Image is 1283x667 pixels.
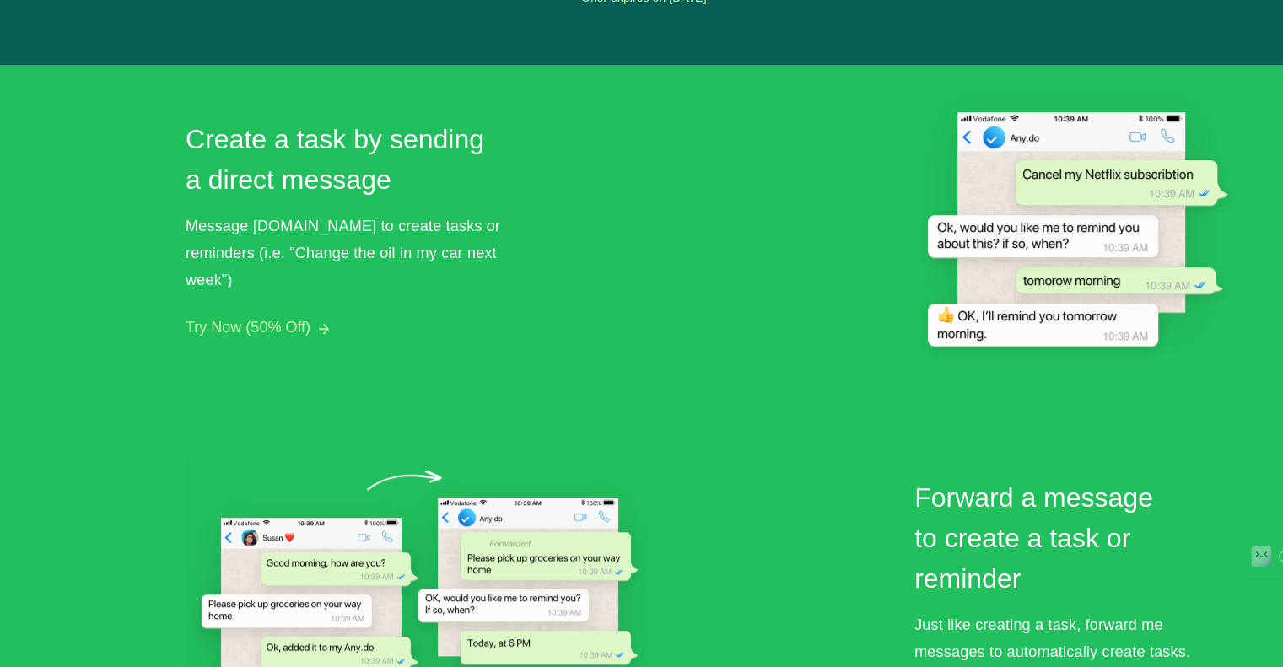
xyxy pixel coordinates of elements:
button: Try Now (50% Off) [186,319,310,336]
div: Message [DOMAIN_NAME] to create tasks or reminders (i.e. "Change the oil in my car next week") [186,212,506,293]
img: arrow [319,324,329,334]
img: Create a task in WhatsApp | WhatsApp Reminders [892,65,1235,390]
div: Just like creating a task, forward me messages to automatically create tasks. [914,611,1235,665]
h2: Forward a message to create a task or reminder [914,477,1180,599]
h2: Create a task by sending a direct message [186,119,498,200]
